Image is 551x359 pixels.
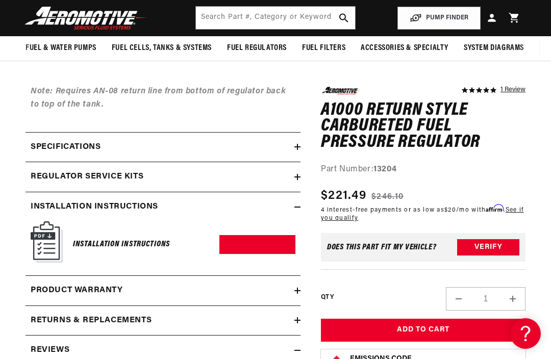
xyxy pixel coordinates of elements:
summary: Fuel Filters [294,36,353,60]
span: Fuel & Water Pumps [26,43,96,54]
span: Affirm [486,204,504,212]
button: search button [333,7,355,29]
summary: Specifications [26,133,300,162]
p: 4 interest-free payments or as low as /mo with . [321,204,525,223]
summary: Fuel & Water Pumps [18,36,104,60]
summary: Installation Instructions [26,192,300,222]
summary: Returns & replacements [26,306,300,336]
h2: Installation Instructions [31,200,158,214]
input: Search by Part Number, Category or Keyword [196,7,355,29]
summary: Fuel Regulators [219,36,294,60]
img: Aeromotive [22,6,149,30]
h2: Reviews [31,344,69,357]
span: Note: Requires AN-08 return line from bottom of regulator back to top of the tank. [31,87,286,109]
button: Verify [457,239,519,255]
strong: 13204 [373,165,396,173]
summary: Fuel Cells, Tanks & Systems [104,36,219,60]
button: Add to Cart [321,319,525,342]
h1: A1000 Return Style Carbureted Fuel Pressure Regulator [321,102,525,150]
a: 1 reviews [500,87,525,94]
summary: Product warranty [26,276,300,305]
span: System Diagrams [464,43,524,54]
h2: Regulator Service Kits [31,170,143,184]
span: Fuel Filters [302,43,345,54]
label: QTY [321,293,334,302]
span: $221.49 [321,186,366,204]
summary: Regulator Service Kits [26,162,300,192]
div: Does This part fit My vehicle? [327,243,437,251]
summary: Accessories & Specialty [353,36,456,60]
div: Part Number: [321,163,525,176]
h6: Installation Instructions [73,238,170,251]
h2: Returns & replacements [31,314,152,327]
h2: Specifications [31,141,101,154]
span: Fuel Regulators [227,43,287,54]
span: Fuel Cells, Tanks & Systems [112,43,212,54]
span: Accessories & Specialty [361,43,448,54]
img: Instruction Manual [31,221,63,263]
h2: Product warranty [31,284,123,297]
summary: System Diagrams [456,36,532,60]
s: $246.10 [371,190,404,202]
span: $20 [444,207,456,213]
button: PUMP FINDER [397,7,481,30]
a: Download PDF [219,235,295,254]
